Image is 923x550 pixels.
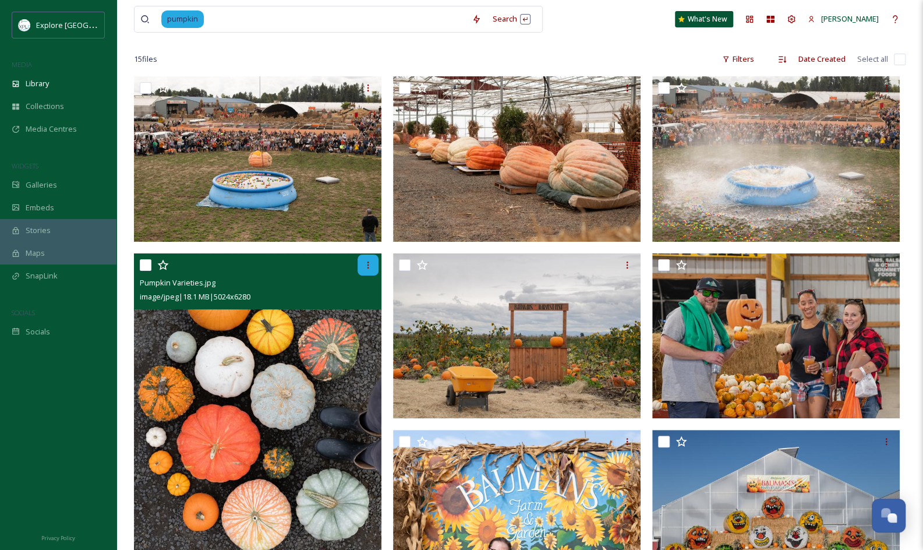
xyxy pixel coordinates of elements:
span: Select all [857,54,888,65]
span: Pumpkin Varieties.jpg [140,277,215,288]
div: Search [487,8,536,30]
img: Giant Pumpkins-9182.JPG [652,76,900,242]
div: Filters [716,48,760,70]
a: [PERSON_NAME] [802,8,885,30]
span: Collections [26,101,64,112]
span: Maps [26,248,45,259]
img: north%20marion%20account.png [19,19,30,31]
span: Socials [26,326,50,337]
img: Giant Pumpkins-8928.JPG [393,76,641,242]
span: image/jpeg | 18.1 MB | 5024 x 6280 [140,291,250,302]
span: Embeds [26,202,54,213]
img: Harvest Festival-6522.jpg [393,253,641,418]
button: Open Chat [872,499,906,533]
span: Galleries [26,179,57,191]
img: Giant Pumpkins-9145.JPG [134,76,381,242]
span: Library [26,78,49,89]
span: SnapLink [26,270,58,281]
img: HF Market.jpg [652,253,900,418]
span: Privacy Policy [41,534,75,542]
a: Privacy Policy [41,530,75,544]
span: Media Centres [26,124,77,135]
span: SOCIALS [12,308,35,317]
span: MEDIA [12,60,32,69]
div: Date Created [793,48,851,70]
span: Stories [26,225,51,236]
span: pumpkin [161,10,204,27]
span: Explore [GEOGRAPHIC_DATA][PERSON_NAME] [36,19,196,30]
span: [PERSON_NAME] [821,13,879,24]
span: WIDGETS [12,161,38,170]
a: What's New [675,11,733,27]
span: 15 file s [134,54,157,65]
